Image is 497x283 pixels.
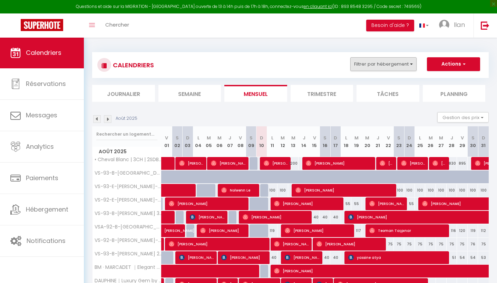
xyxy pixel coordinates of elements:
[341,126,352,157] th: 18
[92,85,155,102] li: Journalier
[92,147,161,157] span: Août 2025
[425,184,436,197] div: 100
[457,126,468,157] th: 29
[481,21,489,30] img: logout
[387,135,390,141] abbr: V
[330,251,341,264] div: 40
[461,135,464,141] abbr: V
[478,238,489,251] div: 75
[351,197,362,210] div: 55
[295,184,395,197] span: [PERSON_NAME]
[482,135,485,141] abbr: D
[320,251,330,264] div: 40
[450,135,453,141] abbr: J
[354,135,359,141] abbr: M
[26,205,68,214] span: Hébergement
[394,238,405,251] div: 75
[468,238,478,251] div: 76
[394,126,405,157] th: 23
[271,135,273,141] abbr: L
[197,135,199,141] abbr: L
[429,135,433,141] abbr: M
[447,251,457,264] div: 51
[468,224,478,237] div: 119
[457,184,468,197] div: 100
[94,211,163,216] span: VS-93-B-[PERSON_NAME] 3-2P/18M/52-62 · Charmant appartement aux [GEOGRAPHIC_DATA] - 2per
[6,3,26,23] button: Open LiveChat chat widget
[221,184,257,197] span: Nolwenn Le
[365,135,369,141] abbr: M
[423,85,486,102] li: Planning
[408,135,411,141] abbr: D
[468,184,478,197] div: 100
[277,126,288,157] th: 12
[425,126,436,157] th: 26
[228,135,231,141] abbr: J
[309,211,320,224] div: 40
[394,184,405,197] div: 100
[439,135,443,141] abbr: M
[94,184,163,189] span: VS-93-E-[PERSON_NAME]-6P/76M/128-153 · Belle vue aux portes de [GEOGRAPHIC_DATA] - 6per
[478,184,489,197] div: 100
[224,85,287,102] li: Mensuel
[320,126,330,157] th: 16
[372,126,383,157] th: 21
[427,57,480,71] button: Actions
[96,128,157,140] input: Rechercher un logement...
[454,20,465,29] span: Ilan
[179,157,204,170] span: [PERSON_NAME]
[200,224,246,237] span: [PERSON_NAME]
[217,135,222,141] abbr: M
[211,157,246,170] span: [PERSON_NAME]
[267,184,277,197] div: 100
[369,224,448,237] span: Teoman Taşpınar
[274,197,342,210] span: [PERSON_NAME]
[434,13,474,38] a: ... Ilan
[330,126,341,157] th: 17
[277,184,288,197] div: 100
[116,115,137,122] p: Août 2025
[190,211,225,224] span: [PERSON_NAME]
[193,126,204,157] th: 04
[415,184,426,197] div: 100
[274,237,310,251] span: [PERSON_NAME]
[437,112,489,123] button: Gestion des prix
[291,135,295,141] abbr: M
[94,251,163,256] span: VS-93-B-[PERSON_NAME] 2-2P/18M/52-62 · Studio aux portes de [GEOGRAPHIC_DATA]
[419,135,421,141] abbr: L
[304,3,332,9] a: en cliquant ici
[323,135,327,141] abbr: S
[235,126,246,157] th: 08
[26,111,57,119] span: Messages
[320,211,330,224] div: 40
[457,157,468,170] div: 895
[214,126,225,157] th: 06
[172,126,183,157] th: 02
[204,126,214,157] th: 05
[162,224,172,237] a: [PERSON_NAME]
[94,224,163,230] span: VSA-92-B-[GEOGRAPHIC_DATA]-BOLZER-4P/32M/71-85 · Moderne appartement aux portes de [GEOGRAPHIC_DA...
[357,85,419,102] li: Tâches
[179,251,215,264] span: [PERSON_NAME]
[471,135,475,141] abbr: S
[281,135,285,141] abbr: M
[94,157,163,162] span: • Cheval Blanc | 3CH | 2SDB I Clim | [GEOGRAPHIC_DATA] •
[432,157,447,170] span: [PERSON_NAME]
[478,224,489,237] div: 112
[377,135,379,141] abbr: J
[383,126,394,157] th: 22
[288,126,299,157] th: 13
[350,57,417,71] button: Filtrer par hébergement
[221,251,267,264] span: [PERSON_NAME]
[26,48,61,57] span: Calendriers
[457,224,468,237] div: 120
[425,238,436,251] div: 75
[239,135,242,141] abbr: V
[348,251,448,264] span: yassine atya
[26,142,54,151] span: Analytics
[225,126,235,157] th: 07
[21,19,63,31] img: Super Booking
[397,135,400,141] abbr: S
[165,135,168,141] abbr: V
[256,126,267,157] th: 10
